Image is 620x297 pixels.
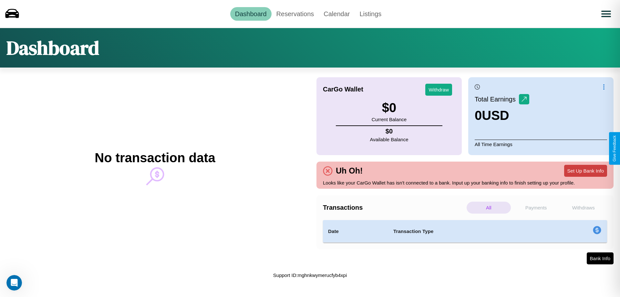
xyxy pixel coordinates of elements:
[323,86,363,93] h4: CarGo Wallet
[612,135,617,162] div: Give Feedback
[370,128,408,135] h4: $ 0
[272,7,319,21] a: Reservations
[333,166,366,175] h4: Uh Oh!
[323,178,607,187] p: Looks like your CarGo Wallet has isn't connected to a bank. Input up your banking info to finish ...
[475,93,519,105] p: Total Earnings
[370,135,408,144] p: Available Balance
[475,140,607,149] p: All Time Earnings
[6,35,99,61] h1: Dashboard
[514,202,558,214] p: Payments
[425,84,452,96] button: Withdraw
[328,228,383,235] h4: Date
[319,7,355,21] a: Calendar
[393,228,540,235] h4: Transaction Type
[597,5,615,23] button: Open menu
[475,108,529,123] h3: 0 USD
[95,151,215,165] h2: No transaction data
[355,7,386,21] a: Listings
[323,220,607,243] table: simple table
[372,101,407,115] h3: $ 0
[6,275,22,291] iframe: Intercom live chat
[273,271,347,280] p: Support ID: mghnkwymerucfyb4xpi
[564,165,607,177] button: Set Up Bank Info
[230,7,272,21] a: Dashboard
[561,202,605,214] p: Withdraws
[587,252,614,264] button: Bank Info
[323,204,465,211] h4: Transactions
[467,202,511,214] p: All
[372,115,407,124] p: Current Balance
